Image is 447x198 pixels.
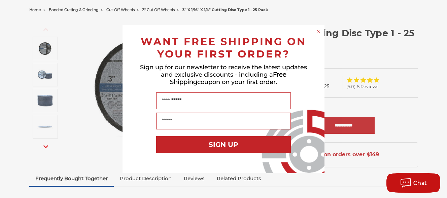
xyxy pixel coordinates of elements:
[141,35,306,60] span: WANT FREE SHIPPING ON YOUR FIRST ORDER?
[140,64,307,86] span: Sign up for our newsletter to receive the latest updates and exclusive discounts - including a co...
[386,173,440,193] button: Chat
[170,71,286,86] span: Free Shipping
[413,180,427,186] span: Chat
[315,28,322,35] button: Close dialog
[156,136,291,153] button: SIGN UP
